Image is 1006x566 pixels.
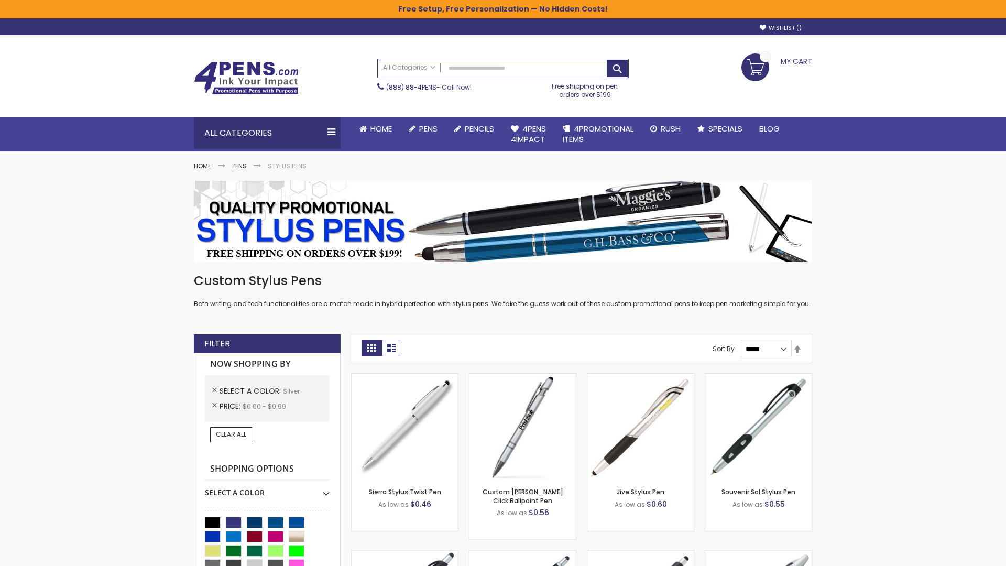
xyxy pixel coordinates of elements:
[352,550,458,559] a: React Stylus Grip Pen-Silver
[705,550,812,559] a: Twist Highlighter-Pen Stylus Combo-Silver
[541,78,629,99] div: Free shipping on pen orders over $199
[370,123,392,134] span: Home
[642,117,689,140] a: Rush
[386,83,436,92] a: (888) 88-4PENS
[378,500,409,509] span: As low as
[194,161,211,170] a: Home
[205,353,330,375] strong: Now Shopping by
[713,344,735,353] label: Sort By
[352,373,458,382] a: Stypen-35-Silver
[661,123,681,134] span: Rush
[220,386,283,396] span: Select A Color
[243,402,286,411] span: $0.00 - $9.99
[587,374,694,480] img: Jive Stylus Pen-Silver
[205,458,330,481] strong: Shopping Options
[759,123,780,134] span: Blog
[587,550,694,559] a: Souvenir® Emblem Stylus Pen-Silver
[764,499,785,509] span: $0.55
[410,499,431,509] span: $0.46
[469,550,576,559] a: Epiphany Stylus Pens-Silver
[194,273,812,309] div: Both writing and tech functionalities are a match made in hybrid perfection with stylus pens. We ...
[689,117,751,140] a: Specials
[362,340,381,356] strong: Grid
[232,161,247,170] a: Pens
[194,61,299,95] img: 4Pens Custom Pens and Promotional Products
[617,487,664,496] a: Jive Stylus Pen
[705,373,812,382] a: Souvenir Sol Stylus Pen-Silver
[502,117,554,151] a: 4Pens4impact
[483,487,563,505] a: Custom [PERSON_NAME] Click Ballpoint Pen
[386,83,472,92] span: - Call Now!
[751,117,788,140] a: Blog
[732,500,763,509] span: As low as
[383,63,435,72] span: All Categories
[194,181,812,262] img: Stylus Pens
[529,507,549,518] span: $0.56
[554,117,642,151] a: 4PROMOTIONALITEMS
[352,374,458,480] img: Stypen-35-Silver
[351,117,400,140] a: Home
[369,487,441,496] a: Sierra Stylus Twist Pen
[760,24,802,32] a: Wishlist
[283,387,300,396] span: Silver
[446,117,502,140] a: Pencils
[210,427,252,442] a: Clear All
[587,373,694,382] a: Jive Stylus Pen-Silver
[220,401,243,411] span: Price
[511,123,546,145] span: 4Pens 4impact
[721,487,795,496] a: Souvenir Sol Stylus Pen
[705,374,812,480] img: Souvenir Sol Stylus Pen-Silver
[268,161,307,170] strong: Stylus Pens
[205,480,330,498] div: Select A Color
[469,374,576,480] img: Custom Alex II Click Ballpoint Pen-Silver
[708,123,742,134] span: Specials
[204,338,230,350] strong: Filter
[216,430,246,439] span: Clear All
[419,123,438,134] span: Pens
[647,499,667,509] span: $0.60
[469,373,576,382] a: Custom Alex II Click Ballpoint Pen-Silver
[378,59,441,77] a: All Categories
[194,273,812,289] h1: Custom Stylus Pens
[615,500,645,509] span: As low as
[194,117,341,149] div: All Categories
[497,508,527,517] span: As low as
[563,123,633,145] span: 4PROMOTIONAL ITEMS
[400,117,446,140] a: Pens
[465,123,494,134] span: Pencils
